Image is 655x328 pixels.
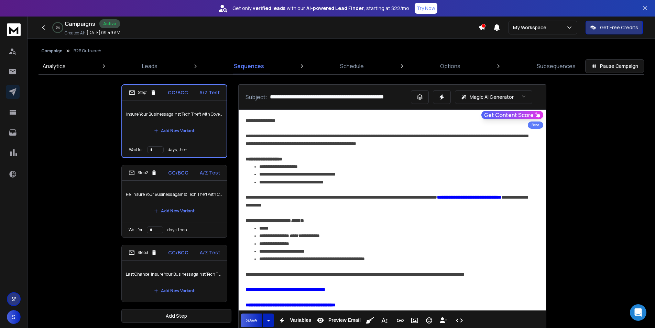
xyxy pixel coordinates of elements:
[149,124,200,138] button: Add New Variant
[600,24,638,31] p: Get Free Credits
[129,89,156,96] div: Step 1
[129,227,143,233] p: Wait for
[436,58,465,74] a: Options
[121,309,231,323] button: Add Step
[43,62,66,70] p: Analytics
[288,317,313,323] span: Variables
[200,249,220,256] p: A/Z Test
[437,314,450,327] button: Insert Unsubscribe Link
[149,204,200,218] button: Add New Variant
[275,314,313,327] button: Variables
[440,62,460,70] p: Options
[408,314,421,327] button: Insert Image (Ctrl+P)
[121,84,227,158] li: Step1CC/BCCA/Z TestInsure Your Business against Tech Theft with CoverCloudAdd New VariantWait for...
[129,147,143,152] p: Wait for
[126,265,223,284] p: Last Chance: Insure Your Business against Tech Theft with CoverCloud
[481,111,543,119] button: Get Content Score
[200,169,220,176] p: A/Z Test
[453,314,466,327] button: Code View
[415,3,437,14] button: Try Now
[65,30,85,36] p: Created At:
[129,170,157,176] div: Step 2
[630,304,646,321] div: Open Intercom Messenger
[241,314,263,327] button: Save
[513,24,549,31] p: My Workspace
[314,314,362,327] button: Preview Email
[470,94,514,100] p: Magic AI Generator
[39,58,70,74] a: Analytics
[533,58,580,74] a: Subsequences
[230,58,268,74] a: Sequences
[126,105,222,124] p: Insure Your Business against Tech Theft with CoverCloud
[455,90,532,104] button: Magic AI Generator
[7,310,21,324] button: S
[423,314,436,327] button: Emoticons
[41,48,63,54] button: Campaign
[417,5,435,12] p: Try Now
[537,62,576,70] p: Subsequences
[199,89,220,96] p: A/Z Test
[586,21,643,34] button: Get Free Credits
[142,62,157,70] p: Leads
[528,121,543,129] div: Beta
[306,5,365,12] strong: AI-powered Lead Finder,
[168,147,187,152] p: days, then
[378,314,391,327] button: More Text
[585,59,644,73] button: Pause Campaign
[168,249,188,256] p: CC/BCC
[167,227,187,233] p: days, then
[65,20,95,28] h1: Campaigns
[121,165,227,238] li: Step2CC/BCCA/Z TestRe: Insure Your Business against Tech Theft with CoverCloudAdd New VariantWait...
[138,58,162,74] a: Leads
[56,25,60,30] p: 0 %
[129,250,157,256] div: Step 3
[99,19,120,28] div: Active
[394,314,407,327] button: Insert Link (Ctrl+K)
[363,314,376,327] button: Clean HTML
[168,89,188,96] p: CC/BCC
[126,185,223,204] p: Re: Insure Your Business against Tech Theft with CoverCloud
[340,62,364,70] p: Schedule
[168,169,188,176] p: CC/BCC
[232,5,409,12] p: Get only with our starting at $22/mo
[7,23,21,36] img: logo
[327,317,362,323] span: Preview Email
[149,284,200,298] button: Add New Variant
[234,62,264,70] p: Sequences
[74,48,101,54] p: B2B Outreach
[87,30,120,35] p: [DATE] 09:49 AM
[253,5,285,12] strong: verified leads
[336,58,368,74] a: Schedule
[245,93,267,101] p: Subject:
[121,245,227,302] li: Step3CC/BCCA/Z TestLast Chance: Insure Your Business against Tech Theft with CoverCloudAdd New Va...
